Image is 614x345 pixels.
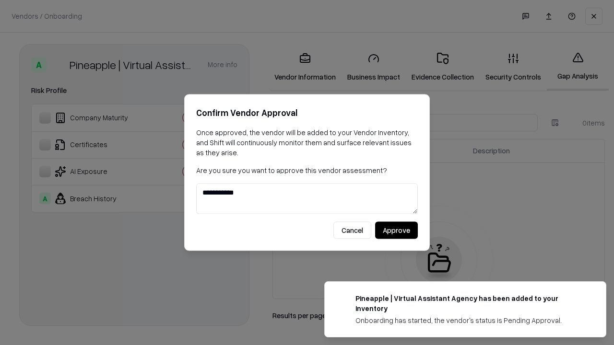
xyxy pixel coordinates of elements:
[196,165,418,175] p: Are you sure you want to approve this vendor assessment?
[196,106,418,120] h2: Confirm Vendor Approval
[375,222,418,239] button: Approve
[336,293,348,305] img: trypineapple.com
[333,222,371,239] button: Cancel
[355,293,583,313] div: Pineapple | Virtual Assistant Agency has been added to your inventory
[355,315,583,325] div: Onboarding has started, the vendor's status is Pending Approval.
[196,127,418,158] p: Once approved, the vendor will be added to your Vendor Inventory, and Shift will continuously mon...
